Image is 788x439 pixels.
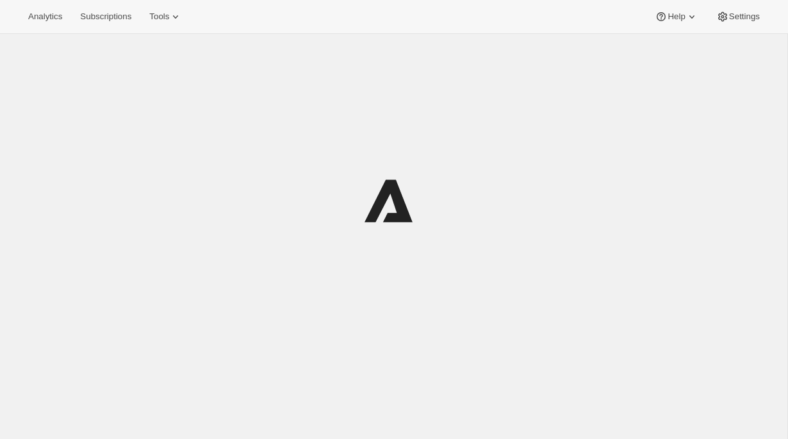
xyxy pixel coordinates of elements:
span: Tools [149,12,169,22]
button: Tools [142,8,190,26]
button: Help [647,8,705,26]
button: Subscriptions [72,8,139,26]
span: Help [668,12,685,22]
span: Analytics [28,12,62,22]
span: Subscriptions [80,12,131,22]
button: Settings [709,8,767,26]
span: Settings [729,12,760,22]
button: Analytics [21,8,70,26]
